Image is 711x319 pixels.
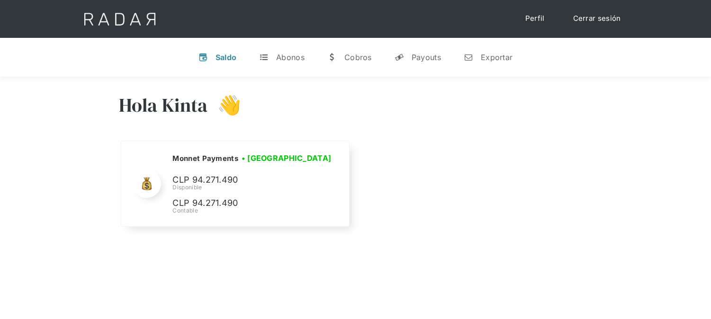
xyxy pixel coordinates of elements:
div: Saldo [216,53,237,62]
h3: 👋 [208,93,241,117]
div: Exportar [481,53,513,62]
div: Cobros [344,53,372,62]
h3: • [GEOGRAPHIC_DATA] [242,152,332,164]
p: CLP 94.271.490 [172,196,315,210]
div: v [198,53,208,62]
div: Disponible [172,183,334,192]
div: Contable [172,206,334,215]
div: y [395,53,404,62]
div: Abonos [276,53,305,62]
h2: Monnet Payments [172,154,238,163]
p: CLP 94.271.490 [172,173,315,187]
a: Perfil [516,9,554,28]
a: Cerrar sesión [564,9,630,28]
div: w [327,53,337,62]
h3: Hola Kinta [119,93,208,117]
div: n [464,53,473,62]
div: t [259,53,269,62]
div: Payouts [412,53,441,62]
